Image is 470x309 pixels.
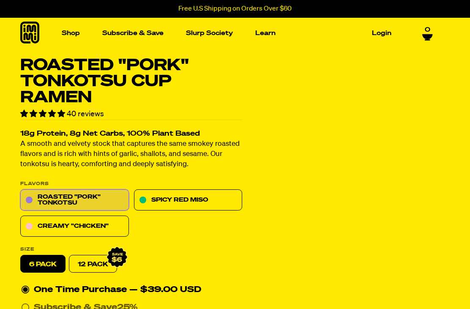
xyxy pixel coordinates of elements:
[183,27,236,40] a: Slurp Society
[69,255,117,273] a: 12 Pack
[20,247,242,252] label: Size
[178,5,292,13] p: Free U.S Shipping on Orders Over $60
[20,255,66,273] label: 6 pack
[425,26,430,34] span: 0
[129,283,201,297] div: — $39.00 USD
[20,131,242,138] h2: 18g Protein, 8g Net Carbs, 100% Plant Based
[20,190,129,211] a: Roasted "Pork" Tonkotsu
[369,27,395,40] a: Login
[20,182,242,186] p: Flavors
[99,27,167,40] a: Subscribe & Save
[20,216,129,237] a: Creamy "Chicken"
[252,27,279,40] a: Learn
[20,110,67,118] span: 4.78 stars
[67,110,104,118] span: 40 reviews
[20,139,242,170] p: A smooth and velvety stock that captures the same smokey roasted flavors and is rich with hints o...
[20,57,242,106] h1: Roasted "Pork" Tonkotsu Cup Ramen
[422,26,433,41] a: 0
[58,18,395,49] nav: Main navigation
[58,27,83,40] a: Shop
[21,283,241,297] div: One Time Purchase
[134,190,243,211] a: Spicy Red Miso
